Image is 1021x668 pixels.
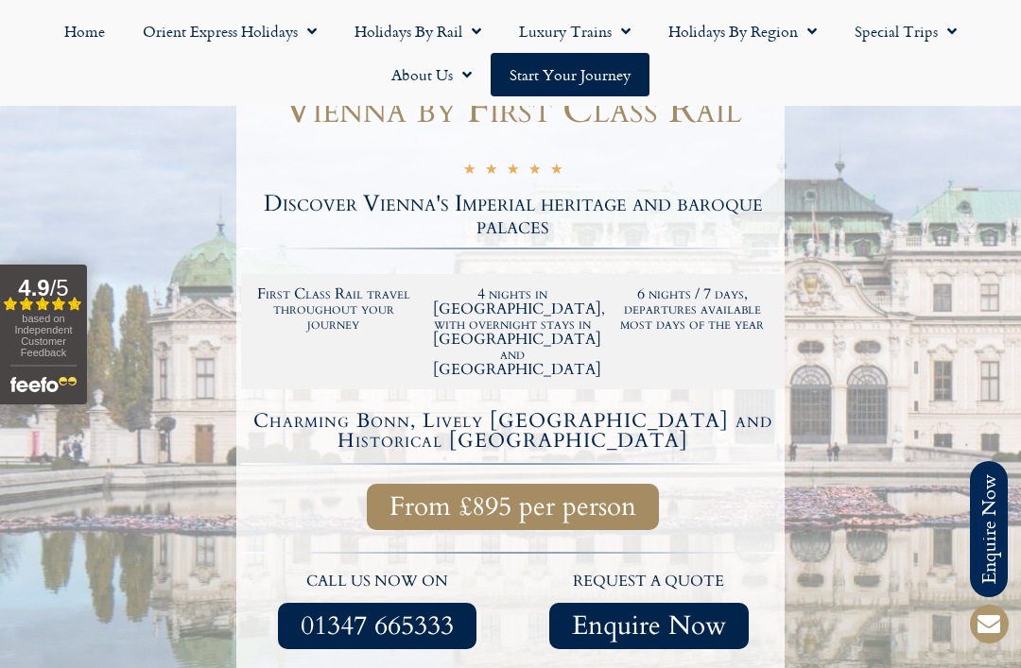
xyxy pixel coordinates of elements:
[372,53,491,96] a: About Us
[507,163,519,180] i: ★
[241,90,785,129] h1: Vienna by First Class Rail
[367,484,659,530] a: From £895 per person
[244,411,782,451] h4: Charming Bonn, Lively [GEOGRAPHIC_DATA] and Historical [GEOGRAPHIC_DATA]
[523,570,776,594] p: request a quote
[463,163,476,180] i: ★
[9,9,1012,96] nav: Menu
[549,603,749,649] a: Enquire Now
[389,495,636,519] span: From £895 per person
[836,9,976,53] a: Special Trips
[649,9,836,53] a: Holidays by Region
[301,614,454,638] span: 01347 665333
[278,603,476,649] a: 01347 665333
[336,9,500,53] a: Holidays by Rail
[45,9,124,53] a: Home
[124,9,336,53] a: Orient Express Holidays
[253,286,414,332] h2: First Class Rail travel throughout your journey
[463,161,562,180] div: 5/5
[550,163,562,180] i: ★
[485,163,497,180] i: ★
[500,9,649,53] a: Luxury Trains
[251,570,504,594] p: call us now on
[491,53,649,96] a: Start your Journey
[241,193,785,238] h2: Discover Vienna's Imperial heritage and baroque palaces
[572,614,726,638] span: Enquire Now
[433,286,594,377] h2: 4 nights in [GEOGRAPHIC_DATA], with overnight stays in [GEOGRAPHIC_DATA] and [GEOGRAPHIC_DATA]
[612,286,772,332] h2: 6 nights / 7 days, departures available most days of the year
[528,163,541,180] i: ★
